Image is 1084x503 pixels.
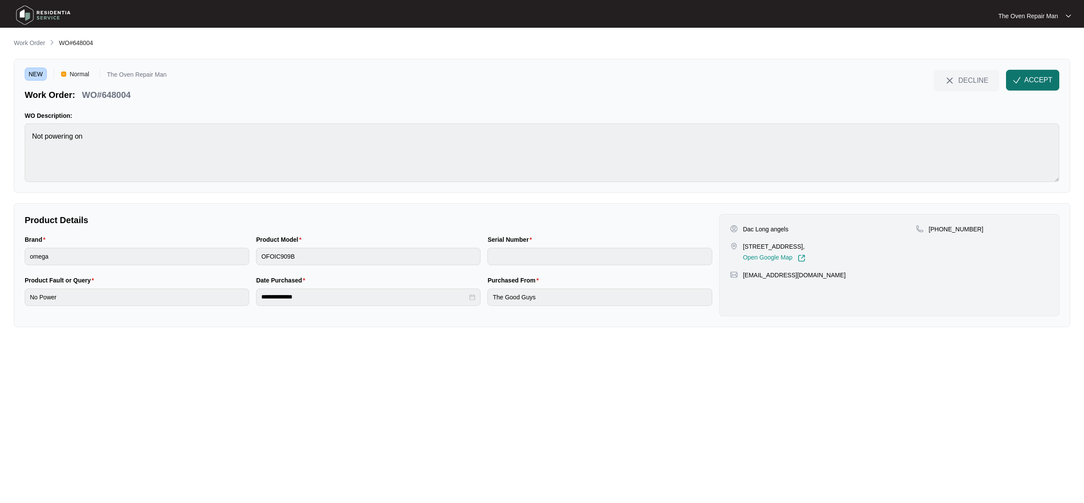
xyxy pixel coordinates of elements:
img: user-pin [730,225,738,233]
input: Date Purchased [261,292,467,302]
img: close-Icon [944,75,955,86]
img: Link-External [798,254,805,262]
img: residentia service logo [13,2,74,28]
p: Dac Long angels [743,225,789,234]
label: Product Fault or Query [25,276,97,285]
span: WO#648004 [59,39,93,46]
img: map-pin [730,271,738,279]
p: The Oven Repair Man [107,71,167,81]
img: map-pin [916,225,924,233]
span: DECLINE [958,75,988,85]
a: Open Google Map [743,254,805,262]
a: Work Order [12,39,47,48]
p: [EMAIL_ADDRESS][DOMAIN_NAME] [743,271,846,279]
img: Vercel Logo [61,71,66,77]
input: Serial Number [487,248,712,265]
img: dropdown arrow [1066,14,1071,18]
img: map-pin [730,242,738,250]
span: ACCEPT [1024,75,1052,85]
span: Normal [66,68,93,81]
input: Product Fault or Query [25,289,249,306]
textarea: Not powering on [25,123,1059,182]
input: Purchased From [487,289,712,306]
input: Brand [25,248,249,265]
label: Purchased From [487,276,542,285]
p: Work Order: [25,89,75,101]
p: WO#648004 [82,89,130,101]
p: [STREET_ADDRESS], [743,242,805,251]
label: Date Purchased [256,276,308,285]
p: Product Details [25,214,712,226]
label: Serial Number [487,235,535,244]
label: Product Model [256,235,305,244]
p: [PHONE_NUMBER] [929,225,983,234]
input: Product Model [256,248,480,265]
span: NEW [25,68,47,81]
img: chevron-right [49,39,55,46]
button: check-IconACCEPT [1006,70,1059,91]
img: check-Icon [1013,76,1021,84]
button: close-IconDECLINE [934,70,999,91]
label: Brand [25,235,49,244]
p: WO Description: [25,111,1059,120]
p: The Oven Repair Man [998,12,1058,20]
p: Work Order [14,39,45,47]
